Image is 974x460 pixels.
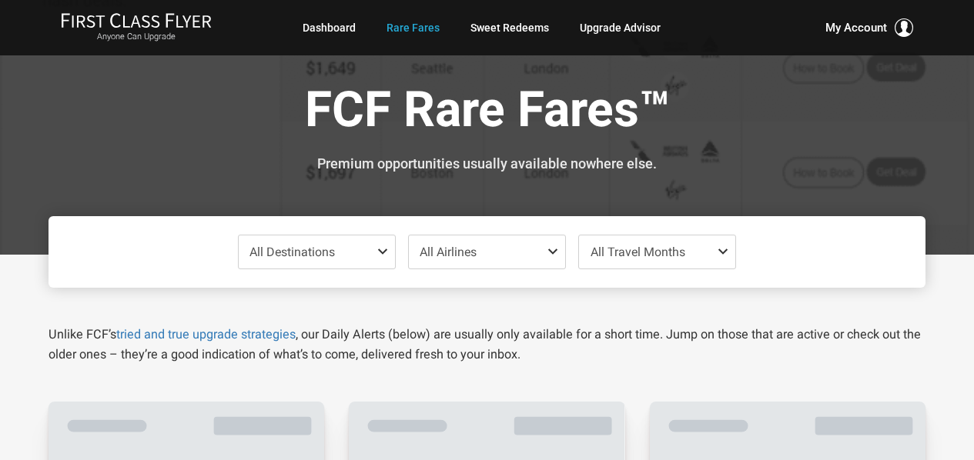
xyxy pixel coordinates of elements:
[61,32,212,42] small: Anyone Can Upgrade
[470,14,549,42] a: Sweet Redeems
[60,83,914,142] h1: FCF Rare Fares™
[249,245,335,259] span: All Destinations
[49,325,925,365] p: Unlike FCF’s , our Daily Alerts (below) are usually only available for a short time. Jump on thos...
[303,14,356,42] a: Dashboard
[825,18,913,37] button: My Account
[61,12,212,28] img: First Class Flyer
[591,245,685,259] span: All Travel Months
[60,156,914,172] h3: Premium opportunities usually available nowhere else.
[387,14,440,42] a: Rare Fares
[61,12,212,43] a: First Class FlyerAnyone Can Upgrade
[116,327,296,342] a: tried and true upgrade strategies
[580,14,661,42] a: Upgrade Advisor
[825,18,887,37] span: My Account
[420,245,477,259] span: All Airlines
